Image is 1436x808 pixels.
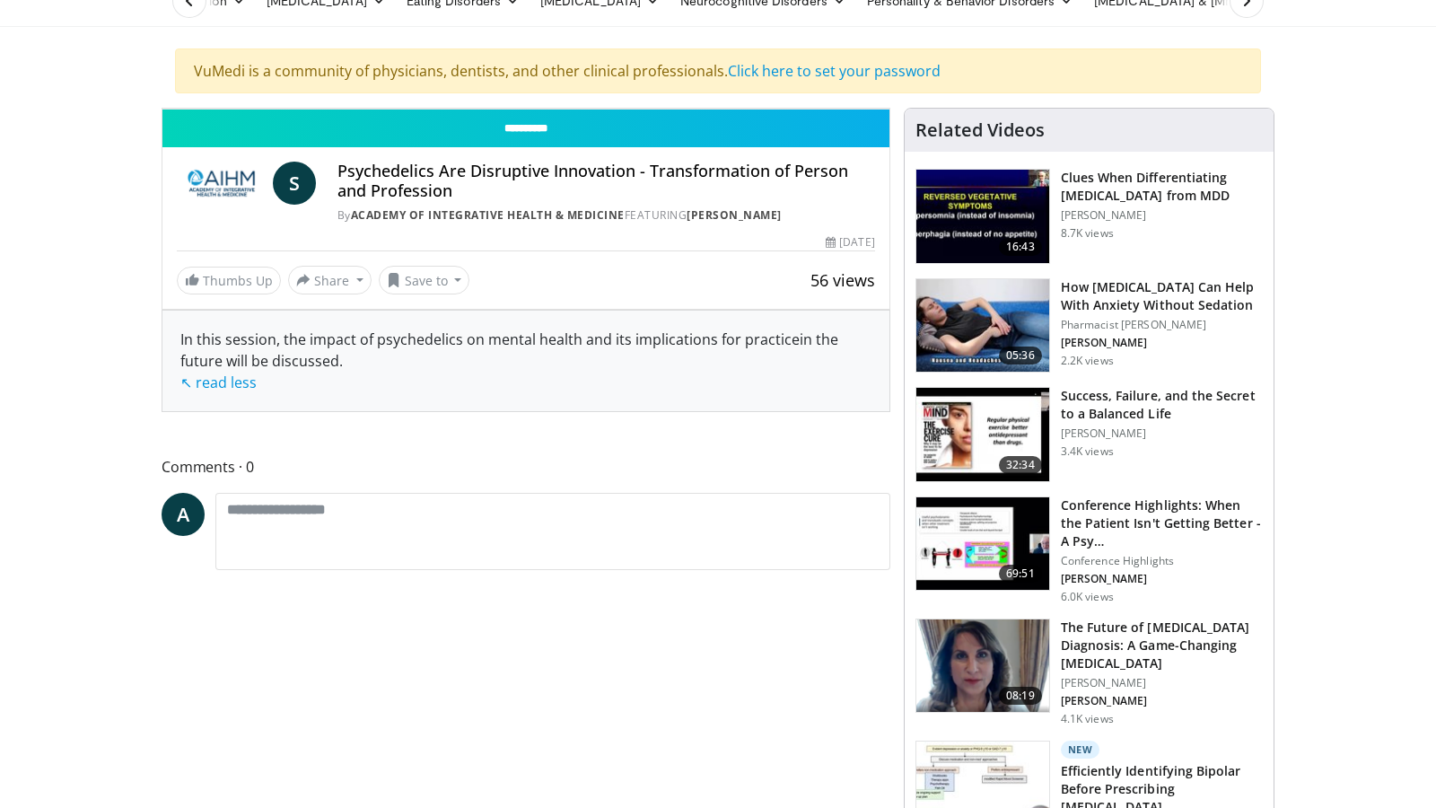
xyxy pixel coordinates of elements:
[288,266,372,294] button: Share
[1061,694,1263,708] p: [PERSON_NAME]
[1061,318,1263,332] p: Pharmacist [PERSON_NAME]
[1061,444,1114,459] p: 3.4K views
[916,619,1049,713] img: db580a60-f510-4a79-8dc4-8580ce2a3e19.png.150x105_q85_crop-smart_upscale.png
[1061,336,1263,350] p: [PERSON_NAME]
[915,496,1263,604] a: 69:51 Conference Highlights: When the Patient Isn't Getting Better - A Psy… Conference Highlights...
[1061,354,1114,368] p: 2.2K views
[1061,226,1114,241] p: 8.7K views
[1061,169,1263,205] h3: Clues When Differentiating [MEDICAL_DATA] from MDD
[337,162,875,200] h4: Psychedelics Are Disruptive Innovation - Transformation of Person and Profession
[916,497,1049,591] img: 4362ec9e-0993-4580-bfd4-8e18d57e1d49.150x105_q85_crop-smart_upscale.jpg
[1061,572,1263,586] p: [PERSON_NAME]
[180,373,257,392] a: ↖ read less
[999,456,1042,474] span: 32:34
[915,278,1263,373] a: 05:36 How [MEDICAL_DATA] Can Help With Anxiety Without Sedation Pharmacist [PERSON_NAME] [PERSON_...
[1061,426,1263,441] p: [PERSON_NAME]
[162,109,889,110] video-js: Video Player
[810,269,875,291] span: 56 views
[1061,741,1100,759] p: New
[162,493,205,536] a: A
[999,347,1042,364] span: 05:36
[337,207,875,224] div: By FEATURING
[180,329,871,393] div: In this session, the impact of psychedelics on mental health and its implications for practice
[826,234,874,250] div: [DATE]
[687,207,782,223] a: [PERSON_NAME]
[916,388,1049,481] img: 7307c1c9-cd96-462b-8187-bd7a74dc6cb1.150x105_q85_crop-smart_upscale.jpg
[916,279,1049,373] img: 7bfe4765-2bdb-4a7e-8d24-83e30517bd33.150x105_q85_crop-smart_upscale.jpg
[915,619,1263,726] a: 08:19 The Future of [MEDICAL_DATA] Diagnosis: A Game-Changing [MEDICAL_DATA] [PERSON_NAME] [PERSO...
[999,687,1042,705] span: 08:19
[379,266,470,294] button: Save to
[999,238,1042,256] span: 16:43
[1061,676,1263,690] p: [PERSON_NAME]
[1061,712,1114,726] p: 4.1K views
[177,162,266,205] img: Academy of Integrative Health & Medicine
[351,207,625,223] a: Academy of Integrative Health & Medicine
[1061,278,1263,314] h3: How [MEDICAL_DATA] Can Help With Anxiety Without Sedation
[999,565,1042,583] span: 69:51
[1061,619,1263,672] h3: The Future of [MEDICAL_DATA] Diagnosis: A Game-Changing [MEDICAL_DATA]
[1061,496,1263,550] h3: Conference Highlights: When the Patient Isn't Getting Better - A Psy…
[1061,590,1114,604] p: 6.0K views
[916,170,1049,263] img: a6520382-d332-4ed3-9891-ee688fa49237.150x105_q85_crop-smart_upscale.jpg
[273,162,316,205] a: S
[162,455,890,479] span: Comments 0
[915,169,1263,264] a: 16:43 Clues When Differentiating [MEDICAL_DATA] from MDD [PERSON_NAME] 8.7K views
[728,61,941,81] a: Click here to set your password
[1061,208,1263,223] p: [PERSON_NAME]
[915,119,1045,141] h4: Related Videos
[915,387,1263,482] a: 32:34 Success, Failure, and the Secret to a Balanced Life [PERSON_NAME] 3.4K views
[177,267,281,294] a: Thumbs Up
[180,329,838,392] span: in the future will be discussed.
[1061,387,1263,423] h3: Success, Failure, and the Secret to a Balanced Life
[175,48,1261,93] div: VuMedi is a community of physicians, dentists, and other clinical professionals.
[1061,554,1263,568] p: Conference Highlights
